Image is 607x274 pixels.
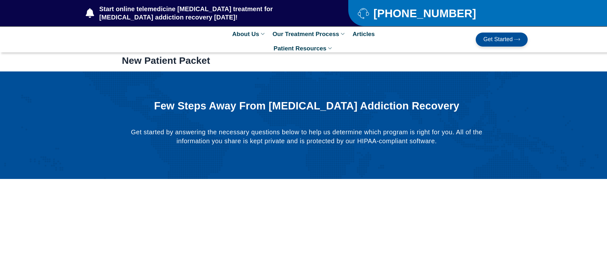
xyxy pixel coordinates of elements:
h1: Few Steps Away From [MEDICAL_DATA] Addiction Recovery [146,100,467,112]
a: Patient Resources [271,41,337,56]
h1: New Patient Packet [122,55,485,66]
span: Start online telemedicine [MEDICAL_DATA] treatment for [MEDICAL_DATA] addiction recovery [DATE]! [98,5,323,21]
a: Articles [349,27,378,41]
a: Get Started [476,33,528,47]
span: Get Started [483,36,513,43]
span: [PHONE_NUMBER] [372,9,476,17]
a: Start online telemedicine [MEDICAL_DATA] treatment for [MEDICAL_DATA] addiction recovery [DATE]! [86,5,323,21]
a: About Us [229,27,269,41]
a: Our Treatment Process [269,27,349,41]
p: Get started by answering the necessary questions below to help us determine which program is righ... [130,128,483,145]
a: [PHONE_NUMBER] [358,8,512,19]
